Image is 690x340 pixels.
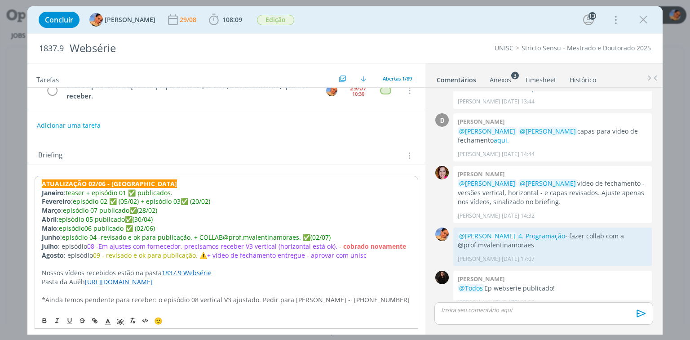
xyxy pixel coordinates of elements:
span: Edição [257,15,294,25]
a: aqui [526,84,540,92]
span: 1837.9 [39,44,64,54]
button: Adicionar uma tarefa [36,117,101,134]
a: Comentários [436,72,477,85]
a: Histórico [569,72,597,85]
span: Briefing [38,150,62,161]
span: [DATE] 13:44 [502,98,535,106]
b: [PERSON_NAME] [458,275,504,283]
p: [PERSON_NAME] [458,255,500,263]
span: @[PERSON_NAME] [459,232,515,240]
p: Ep webserie publicado! [458,284,647,293]
a: Timesheet [524,72,557,85]
img: L [326,85,337,96]
span: ✅ (20/02) [181,197,210,206]
button: 13 [581,13,596,27]
p: Nossos vídeos recebidos estão na pasta [42,268,411,277]
strong: Agosto [42,251,64,259]
div: Websérie [66,37,392,59]
span: teaser + episódio 01 ✅ publicados. [66,188,172,197]
span: + vídeo de fechamento entregue - aprovar com unisc [207,251,367,259]
div: Precisa pautar redação e capa para vídeo (IG e YT) de fechamento, quando receber. [62,80,318,101]
a: 4. Programação [518,232,565,240]
span: [DATE] 17:07 [502,255,535,263]
strong: Março [42,206,61,215]
p: : [42,206,411,215]
div: Anexos [490,76,511,85]
span: Abertas 1/89 [383,75,412,82]
p: [PERSON_NAME] [458,98,500,106]
p: - fazer collab com a @prof.mvalentinamoraes [458,232,647,250]
a: UNISC [495,44,513,52]
p: [PERSON_NAME] [458,212,500,220]
strong: Abril [42,215,57,224]
strong: Junho [42,233,60,242]
button: Concluir [39,12,80,28]
strong: Fevereiro [42,197,71,206]
span: 09 - revisado e ok para publicação. [93,251,198,259]
p: Pasta da Auêh [42,277,411,286]
span: ✅ [125,215,133,224]
span: [DATE] 14:32 [502,212,535,220]
span: episódio 02 ✅ (05/02) + episódio 03 [73,197,181,206]
img: B [435,166,449,179]
strong: cobrado novamente [343,242,406,251]
strong: Janeiro [42,188,64,197]
sup: 3 [511,72,519,79]
span: Em ajustes com fornecedor, precisamos receber V3 vertical (horizontal está ok). - [98,242,341,251]
p: vídeo de fechamento - versões vertical, horizontal - e capas revisados. Ajuste apenas nos vídeos,... [458,179,647,206]
p: : episódio ⚠️ [42,251,411,260]
div: 10:30 [352,91,364,96]
span: 06 publicado ✅ (02/06) [84,224,155,233]
button: Edição [257,14,295,26]
a: Stricto Sensu - Mestrado e Doutorado 2025 [522,44,651,52]
span: @[PERSON_NAME] [520,127,576,135]
span: @prof.mvalentinamoraes. ✅(02/07) [223,233,331,242]
span: *Ainda temos pendente para receber: o episódio 08 vertical V3 ajustado. Pedir para [PERSON_NAME] ... [42,295,410,304]
p: : [42,224,411,233]
a: aqui. [494,136,509,144]
span: episódio [59,224,84,233]
p: capas para vídeo de fechamento [458,127,647,145]
button: 108:09 [207,13,244,27]
p: [PERSON_NAME] [458,298,500,306]
a: [URL][DOMAIN_NAME] [85,277,153,286]
span: [DATE] 13:28 [502,298,535,306]
b: [PERSON_NAME] [458,117,504,125]
span: (30/04) [133,215,153,224]
img: L [89,13,103,27]
span: episódio 07 publicado [63,206,129,215]
b: [PERSON_NAME] [458,170,504,178]
button: 🙂 [152,315,164,326]
img: arrow-down.svg [361,76,366,81]
span: [PERSON_NAME] [105,17,155,23]
span: 108:09 [222,15,242,24]
p: : [42,215,411,224]
span: 🙂 [154,316,163,325]
span: Tarefas [36,73,59,84]
div: D [435,113,449,127]
span: @[PERSON_NAME] [459,127,515,135]
div: 29/08 [180,17,198,23]
strong: ATUALIZAÇÃO 02/06 - [GEOGRAPHIC_DATA] [42,179,177,188]
strong: Julho [42,242,58,251]
span: @Todos [459,284,483,292]
span: [DATE] 14:44 [502,150,535,158]
span: revisado e ok para publicação. + COLLAB [101,233,223,242]
div: 29/07 [350,85,367,91]
span: episódio 05 publicado [58,215,125,224]
span: ✅ [129,206,137,215]
a: 1837.9 Websérie [162,268,212,277]
strong: Maio [42,224,57,233]
span: (28/02) [137,206,157,215]
span: @[PERSON_NAME] [520,179,576,188]
span: Cor de Fundo [114,315,127,326]
p: : [42,233,411,242]
span: Cor do Texto [102,315,114,326]
p: : [42,188,411,197]
span: @[PERSON_NAME] [459,179,515,188]
div: dialog [27,6,662,335]
button: L [325,84,339,97]
p: : [42,197,411,206]
p: [PERSON_NAME] [458,150,500,158]
img: S [435,271,449,284]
